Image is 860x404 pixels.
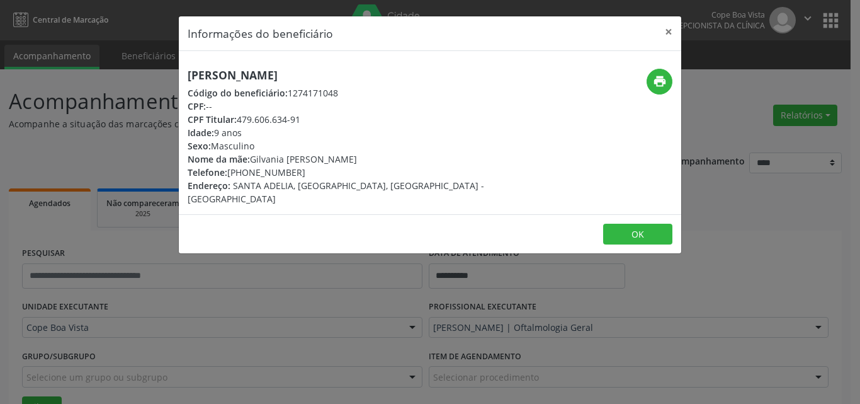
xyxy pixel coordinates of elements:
[188,113,505,126] div: 479.606.634-91
[188,153,250,165] span: Nome da mãe:
[656,16,681,47] button: Close
[188,127,214,139] span: Idade:
[188,139,505,153] div: Masculino
[188,25,333,42] h5: Informações do beneficiário
[188,100,505,113] div: --
[188,126,505,139] div: 9 anos
[603,224,672,245] button: OK
[653,74,667,88] i: print
[188,166,227,178] span: Telefone:
[188,140,211,152] span: Sexo:
[188,180,230,192] span: Endereço:
[188,69,505,82] h5: [PERSON_NAME]
[647,69,672,95] button: print
[188,113,237,125] span: CPF Titular:
[188,166,505,179] div: [PHONE_NUMBER]
[188,87,288,99] span: Código do beneficiário:
[188,180,484,205] span: SANTA ADELIA, [GEOGRAPHIC_DATA], [GEOGRAPHIC_DATA] - [GEOGRAPHIC_DATA]
[188,86,505,100] div: 1274171048
[188,100,206,112] span: CPF:
[188,153,505,166] div: Gilvania [PERSON_NAME]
